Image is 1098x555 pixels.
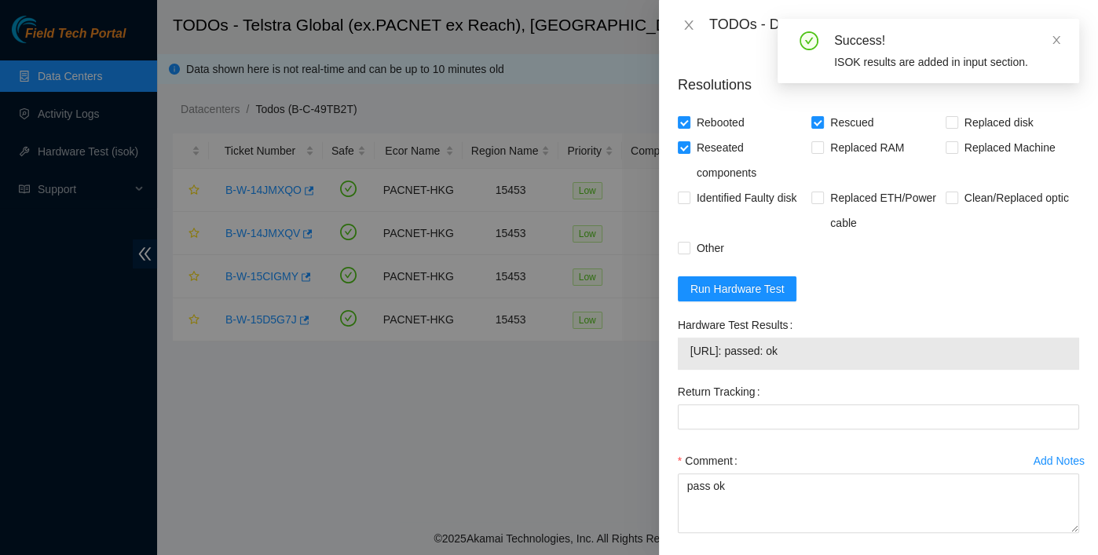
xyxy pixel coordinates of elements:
div: ISOK results are added in input section. [834,53,1060,71]
span: check-circle [800,31,818,50]
span: Replaced Machine [958,135,1062,160]
span: Identified Faulty disk [690,185,803,210]
span: Other [690,236,730,261]
span: Replaced disk [958,110,1040,135]
span: Rescued [824,110,880,135]
button: Close [678,18,700,33]
button: Run Hardware Test [678,276,797,301]
label: Comment [678,448,744,473]
span: Reseated components [690,135,811,185]
span: Replaced RAM [824,135,910,160]
span: Clean/Replaced optic [958,185,1075,210]
div: Add Notes [1034,455,1085,466]
span: close [683,19,695,31]
button: Add Notes [1033,448,1085,473]
span: close [1051,35,1062,46]
div: Success! [834,31,1060,50]
span: Replaced ETH/Power cable [824,185,945,236]
div: TODOs - Description - B-W-14JMXQV [709,13,1079,38]
span: [URL]: passed: ok [690,342,1067,360]
label: Hardware Test Results [678,312,799,338]
input: Return Tracking [678,404,1079,429]
span: Rebooted [690,110,751,135]
span: Run Hardware Test [690,280,785,298]
textarea: Comment [678,473,1079,533]
p: Resolutions [678,62,1079,96]
label: Return Tracking [678,379,767,404]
